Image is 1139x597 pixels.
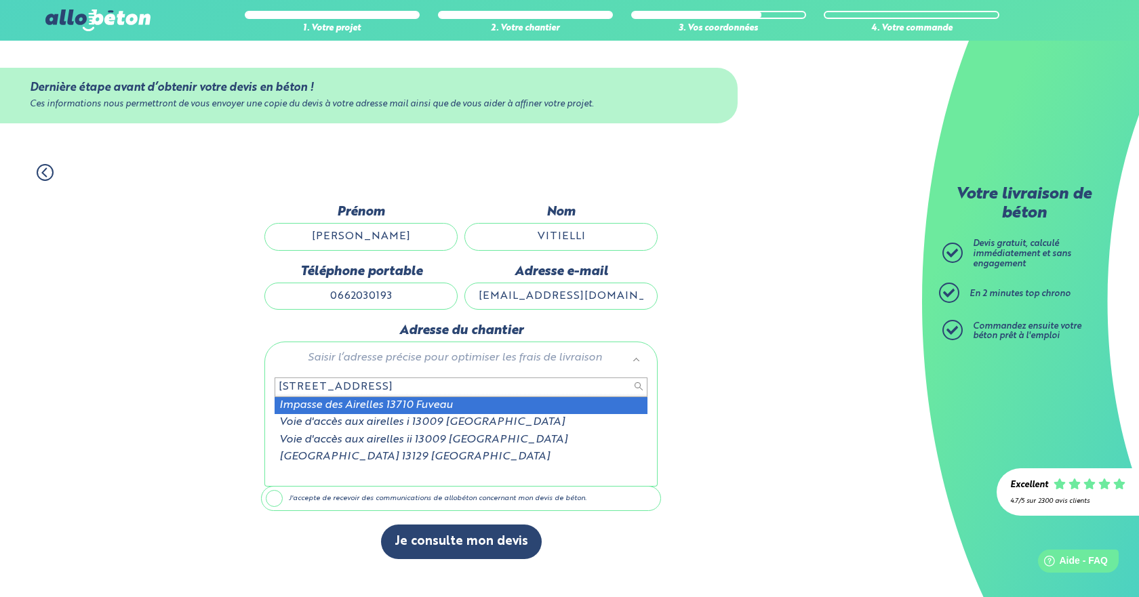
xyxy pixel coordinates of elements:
div: [GEOGRAPHIC_DATA] 13129 [GEOGRAPHIC_DATA] [275,449,647,466]
div: Impasse des Airelles 13710 Fuveau [275,397,647,414]
div: Voie d'accès aux airelles ii 13009 [GEOGRAPHIC_DATA] [275,432,647,449]
div: Voie d'accès aux airelles i 13009 [GEOGRAPHIC_DATA] [275,414,647,431]
iframe: Help widget launcher [1018,544,1124,582]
